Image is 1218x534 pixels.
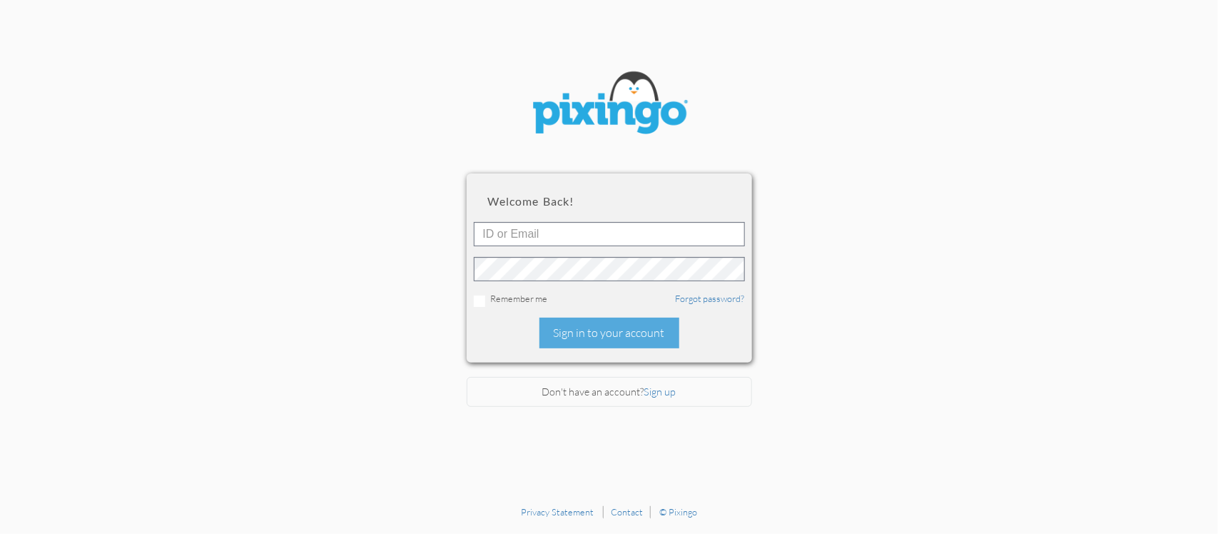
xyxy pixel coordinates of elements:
[676,293,745,304] a: Forgot password?
[474,222,745,246] input: ID or Email
[539,318,679,348] div: Sign in to your account
[474,292,745,307] div: Remember me
[521,506,594,518] a: Privacy Statement
[659,506,697,518] a: © Pixingo
[644,386,676,398] a: Sign up
[611,506,643,518] a: Contact
[488,195,731,208] h2: Welcome back!
[467,377,752,408] div: Don't have an account?
[524,64,695,145] img: pixingo logo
